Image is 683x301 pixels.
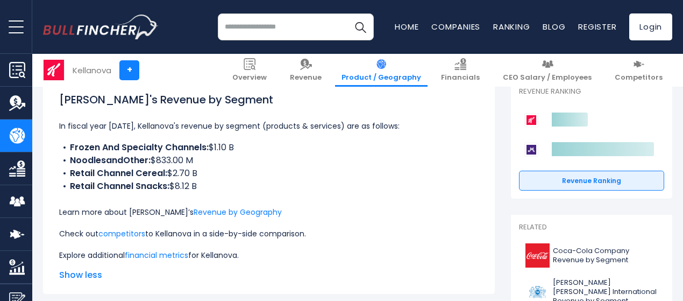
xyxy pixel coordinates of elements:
b: Retail Channel Snacks: [70,180,169,192]
span: Overview [232,73,267,82]
a: competitors [98,228,145,239]
li: $1.10 B [59,141,479,154]
li: $8.12 B [59,180,479,193]
a: financial metrics [125,250,188,261]
h1: [PERSON_NAME]'s Revenue by Segment [59,92,479,108]
span: Show less [59,269,479,282]
p: Revenue Ranking [519,87,664,96]
span: Competitors [615,73,663,82]
img: KO logo [525,243,550,268]
b: Frozen And Specialty Channels: [70,141,209,153]
a: Companies [431,21,480,32]
b: NoodlesandOther: [70,154,151,166]
span: Coca-Cola Company Revenue by Segment [553,247,658,265]
a: Coca-Cola Company Revenue by Segment [519,241,664,270]
img: K logo [44,60,64,80]
a: Ranking [493,21,530,32]
img: bullfincher logo [43,15,159,39]
p: Explore additional for Kellanova. [59,249,479,262]
a: Home [395,21,418,32]
li: $833.00 M [59,154,479,167]
img: Mondelez International competitors logo [524,143,538,157]
span: Financials [441,73,480,82]
a: Competitors [608,54,669,87]
a: Revenue [283,54,328,87]
li: $2.70 B [59,167,479,180]
b: Retail Channel Cereal: [70,167,167,179]
img: Kellanova competitors logo [524,113,538,127]
p: Learn more about [PERSON_NAME]’s [59,206,479,219]
a: CEO Salary / Employees [496,54,598,87]
p: In fiscal year [DATE], Kellanova's revenue by segment (products & services) are as follows: [59,120,479,132]
p: Related [519,223,664,232]
a: Product / Geography [335,54,428,87]
p: Check out to Kellanova in a side-by-side comparison. [59,227,479,240]
div: Kellanova [73,64,111,76]
a: Register [578,21,616,32]
a: + [119,60,139,80]
a: Go to homepage [43,15,159,39]
span: CEO Salary / Employees [503,73,592,82]
span: Revenue [290,73,322,82]
a: Revenue Ranking [519,171,664,191]
button: Search [347,13,374,40]
a: Blog [543,21,565,32]
span: Product / Geography [341,73,421,82]
a: Overview [226,54,273,87]
a: Revenue by Geography [194,207,282,218]
a: Login [629,13,672,40]
a: Financials [435,54,486,87]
